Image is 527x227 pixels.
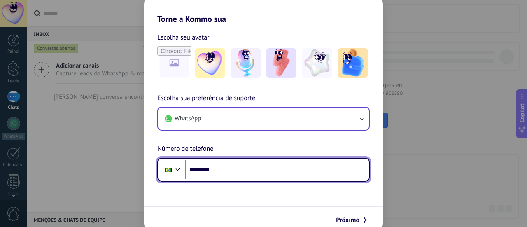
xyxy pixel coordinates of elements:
span: WhatsApp [175,115,201,123]
img: -4.jpeg [302,48,332,78]
span: Escolha sua preferência de suporte [157,93,255,104]
img: -3.jpeg [266,48,296,78]
span: Número de telefone [157,144,213,154]
button: Próximo [332,213,371,227]
img: -2.jpeg [231,48,261,78]
img: -5.jpeg [338,48,368,78]
button: WhatsApp [158,108,369,130]
span: Próximo [336,217,359,223]
div: Brazil: + 55 [161,161,176,178]
span: Escolha seu avatar [157,32,210,43]
img: -1.jpeg [195,48,225,78]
